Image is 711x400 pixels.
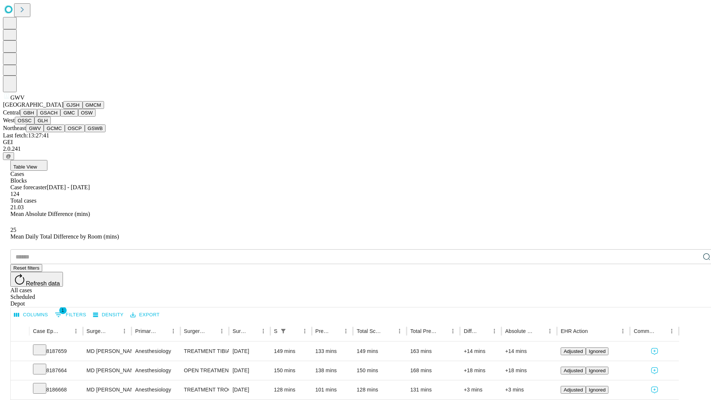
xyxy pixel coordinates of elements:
button: @ [3,152,14,160]
button: Menu [168,326,178,336]
button: Ignored [586,386,608,394]
span: West [3,117,15,123]
div: TREATMENT TROCHANTERIC [MEDICAL_DATA] FRACTURE INTERMEDULLARY ROD [184,380,225,399]
button: Menu [667,326,677,336]
button: Ignored [586,347,608,355]
span: Table View [13,164,37,170]
button: Table View [10,160,47,171]
div: 133 mins [316,342,350,361]
button: Show filters [278,326,288,336]
div: +18 mins [464,361,498,380]
button: Sort [437,326,448,336]
span: Refresh data [26,280,60,287]
button: Sort [479,326,489,336]
button: Show filters [53,309,88,321]
div: +14 mins [505,342,553,361]
button: Sort [109,326,119,336]
button: Menu [489,326,500,336]
span: 21.03 [10,204,24,210]
button: GCMC [44,124,65,132]
div: 150 mins [357,361,403,380]
button: GJSH [63,101,83,109]
div: 149 mins [274,342,308,361]
div: 138 mins [316,361,350,380]
div: MD [PERSON_NAME] [87,342,128,361]
button: Expand [14,345,26,358]
div: MD [PERSON_NAME] [87,361,128,380]
div: 131 mins [410,380,457,399]
button: Refresh data [10,272,63,287]
div: Surgery Name [184,328,206,334]
span: @ [6,153,11,159]
div: 2.0.241 [3,146,708,152]
button: Reset filters [10,264,42,272]
button: Menu [341,326,351,336]
span: 25 [10,227,16,233]
div: EHR Action [561,328,588,334]
button: Menu [448,326,458,336]
button: Sort [289,326,300,336]
span: Last fetch: 13:27:41 [3,132,49,139]
div: [DATE] [233,361,267,380]
div: 163 mins [410,342,457,361]
button: Menu [618,326,628,336]
div: Comments [634,328,655,334]
button: Sort [588,326,599,336]
button: Adjusted [561,347,586,355]
button: OSSC [15,117,35,124]
button: Menu [71,326,81,336]
div: Predicted In Room Duration [316,328,330,334]
button: Sort [534,326,545,336]
span: Total cases [10,197,36,204]
button: Select columns [12,309,50,321]
button: GSACH [37,109,60,117]
div: Anesthesiology [135,342,176,361]
span: [DATE] - [DATE] [47,184,90,190]
span: Mean Absolute Difference (mins) [10,211,90,217]
button: Menu [258,326,268,336]
span: [GEOGRAPHIC_DATA] [3,101,63,108]
span: Ignored [589,368,605,373]
div: Difference [464,328,478,334]
button: Adjusted [561,367,586,374]
button: Menu [545,326,555,336]
div: +18 mins [505,361,553,380]
div: OPEN TREATMENT [MEDICAL_DATA] INTERMEDULLARY ROD [184,361,225,380]
button: Ignored [586,367,608,374]
div: 168 mins [410,361,457,380]
button: GBH [20,109,37,117]
button: Expand [14,384,26,397]
span: Ignored [589,349,605,354]
button: Sort [248,326,258,336]
span: Northeast [3,125,26,131]
button: Sort [158,326,168,336]
button: Menu [300,326,310,336]
button: GMC [60,109,78,117]
span: Central [3,109,20,116]
div: +14 mins [464,342,498,361]
div: Total Predicted Duration [410,328,437,334]
button: Menu [119,326,130,336]
div: 128 mins [357,380,403,399]
span: Reset filters [13,265,39,271]
div: Primary Service [135,328,157,334]
span: Mean Daily Total Difference by Room (mins) [10,233,119,240]
span: GWV [10,94,24,101]
div: Total Scheduled Duration [357,328,383,334]
button: GSWB [85,124,106,132]
div: 101 mins [316,380,350,399]
div: Absolute Difference [505,328,534,334]
span: Ignored [589,387,605,393]
button: Density [91,309,126,321]
button: Sort [384,326,394,336]
span: Case forecaster [10,184,47,190]
div: 1 active filter [278,326,288,336]
div: +3 mins [505,380,553,399]
div: 128 mins [274,380,308,399]
button: Menu [394,326,405,336]
div: 8187659 [33,342,79,361]
div: Scheduled In Room Duration [274,328,277,334]
button: Sort [656,326,667,336]
div: 150 mins [274,361,308,380]
div: Surgery Date [233,328,247,334]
